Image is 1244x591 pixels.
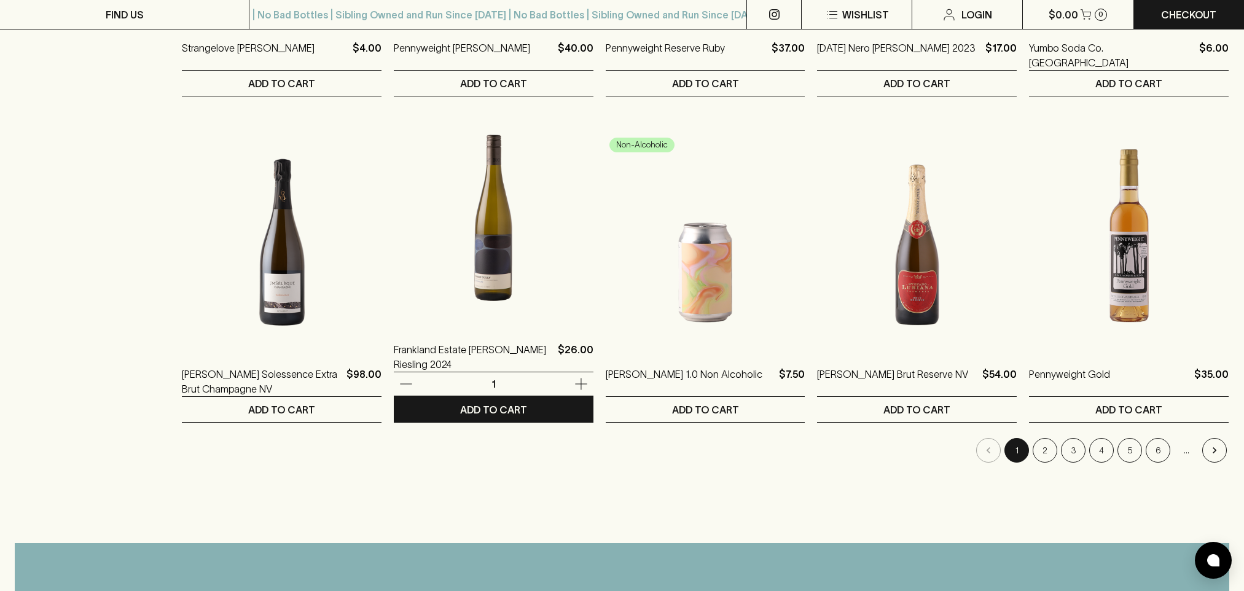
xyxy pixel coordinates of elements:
a: [PERSON_NAME] Brut Reserve NV [817,367,968,396]
p: $4.00 [353,41,381,70]
a: Pennyweight Reserve Ruby [606,41,725,70]
img: Pennyweight Gold [1029,133,1229,348]
p: $26.00 [558,342,593,372]
button: ADD TO CART [817,397,1017,422]
a: Strangelove [PERSON_NAME] [182,41,315,70]
p: ADD TO CART [1095,402,1162,417]
div: … [1174,438,1199,463]
a: [PERSON_NAME] 1.0 Non Alcoholic [606,367,762,396]
p: $98.00 [346,367,381,396]
img: Stefano Lubiana Brut Reserve NV [817,133,1017,348]
a: Yumbo Soda Co. [GEOGRAPHIC_DATA] [1029,41,1194,70]
button: ADD TO CART [394,71,593,96]
button: ADD TO CART [394,397,593,422]
p: 0 [1098,11,1103,18]
button: ADD TO CART [182,397,381,422]
button: page 1 [1004,438,1029,463]
p: ADD TO CART [460,76,527,91]
button: Go to page 4 [1089,438,1114,463]
p: ADD TO CART [460,402,527,417]
p: Checkout [1161,7,1216,22]
a: Pennyweight Gold [1029,367,1110,396]
button: Go to next page [1202,438,1227,463]
button: ADD TO CART [1029,71,1229,96]
img: bubble-icon [1207,554,1219,566]
p: $54.00 [982,367,1017,396]
p: ADD TO CART [672,402,739,417]
p: FIND US [106,7,144,22]
button: Go to page 2 [1033,438,1057,463]
a: Frankland Estate [PERSON_NAME] Riesling 2024 [394,342,553,372]
p: $6.00 [1199,41,1229,70]
button: ADD TO CART [182,71,381,96]
a: [PERSON_NAME] Solessence Extra Brut Champagne NV [182,367,342,396]
button: ADD TO CART [817,71,1017,96]
p: ADD TO CART [672,76,739,91]
p: ADD TO CART [248,402,315,417]
a: Pennyweight [PERSON_NAME] [394,41,530,70]
button: ADD TO CART [1029,397,1229,422]
button: ADD TO CART [606,397,805,422]
p: 1 [479,377,508,391]
p: $0.00 [1049,7,1078,22]
nav: pagination navigation [182,438,1229,463]
p: $35.00 [1194,367,1229,396]
img: TINA 1.0 Non Alcoholic [606,133,805,348]
img: Frankland Estate Rocky Gully Riesling 2024 [394,109,593,324]
button: Go to page 6 [1146,438,1170,463]
p: $17.00 [985,41,1017,70]
button: Go to page 5 [1117,438,1142,463]
p: Login [961,7,992,22]
p: $37.00 [772,41,805,70]
p: ADD TO CART [248,76,315,91]
button: ADD TO CART [606,71,805,96]
p: ADD TO CART [883,76,950,91]
p: $40.00 [558,41,593,70]
p: Wishlist [842,7,889,22]
button: Go to page 3 [1061,438,1086,463]
img: Jean Marc Sélèque Solessence Extra Brut Champagne NV [182,133,381,348]
p: ADD TO CART [883,402,950,417]
p: ADD TO CART [1095,76,1162,91]
p: $7.50 [779,367,805,396]
a: [DATE] Nero [PERSON_NAME] 2023 [817,41,976,70]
